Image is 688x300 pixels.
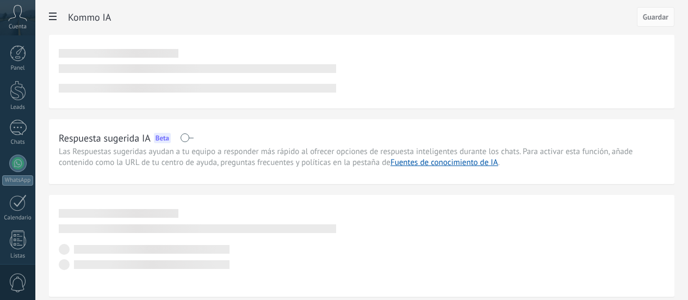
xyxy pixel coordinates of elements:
[643,13,668,21] span: Guardar
[391,157,498,168] a: Fuentes de conocimiento de IA
[2,215,34,222] div: Calendario
[2,175,33,186] div: WhatsApp
[2,65,34,72] div: Panel
[59,146,633,168] span: Las Respuestas sugeridas ayudan a tu equipo a responder más rápido al ofrecer opciones de respues...
[2,253,34,260] div: Listas
[637,7,674,27] button: Guardar
[59,131,151,145] h2: Respuesta sugerida IA
[9,23,27,30] span: Cuenta
[2,104,34,111] div: Leads
[154,133,171,143] div: Beta
[68,7,637,28] h2: Kommo IA
[2,139,34,146] div: Chats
